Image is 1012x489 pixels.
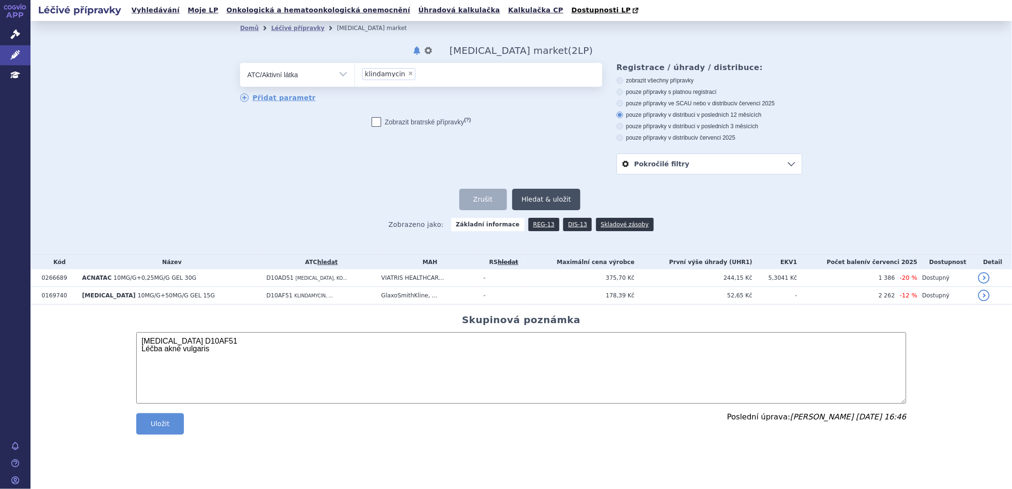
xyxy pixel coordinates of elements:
th: EKV1 [752,255,797,269]
a: hledat [317,259,338,265]
abbr: (?) [464,117,471,123]
label: pouze přípravky ve SCAU nebo v distribuci [617,100,802,107]
td: 5,3041 Kč [752,269,797,287]
a: Moje LP [185,4,221,17]
td: 1 386 [797,269,895,287]
th: RS [479,255,524,269]
th: Detail [973,255,1012,269]
button: Hledat & uložit [512,189,581,210]
span: klindamycin [365,71,405,77]
a: detail [978,290,990,301]
li: Duac market [337,21,419,35]
textarea: [MEDICAL_DATA] D10AF51 Léčba akné vulgaris [136,332,906,404]
td: GlaxoSmithKline, ... [376,287,478,305]
span: 10MG/G+0,25MG/G GEL 30G [113,275,196,281]
span: -12 % [900,292,917,299]
a: Úhradová kalkulačka [415,4,503,17]
th: ATC [262,255,376,269]
span: ACNATAC [82,275,111,281]
a: Přidat parametr [240,93,316,102]
a: detail [978,272,990,284]
span: 2 [572,45,578,56]
strong: Základní informace [451,218,525,231]
span: [MEDICAL_DATA] [82,292,135,299]
label: pouze přípravky s platnou registrací [617,88,802,96]
th: Kód [37,255,77,269]
span: Dostupnosti LP [571,6,631,14]
th: Název [77,255,262,269]
th: První výše úhrady (UHR1) [635,255,752,269]
span: v červenci 2025 [695,134,735,141]
a: vyhledávání neobsahuje žádnou platnou referenční skupinu [498,259,518,265]
th: Dostupnost [918,255,974,269]
a: Kalkulačka CP [506,4,567,17]
span: 10MG/G+50MG/G GEL 15G [138,292,215,299]
span: D10AF51 [266,292,293,299]
th: Maximální cena výrobce [524,255,635,269]
span: v červenci 2025 [735,100,775,107]
label: pouze přípravky v distribuci v posledních 12 měsících [617,111,802,119]
a: Domů [240,25,259,31]
a: Léčivé přípravky [271,25,324,31]
a: Vyhledávání [129,4,182,17]
td: - [479,269,524,287]
a: Onkologická a hematoonkologická onemocnění [223,4,413,17]
span: [DATE] 16:46 [856,412,906,421]
td: 178,39 Kč [524,287,635,305]
span: v červenci 2025 [867,259,917,265]
span: Zobrazeno jako: [388,218,444,231]
a: Pokročilé filtry [617,154,802,174]
span: Duac market [449,45,568,56]
td: Dostupný [918,269,974,287]
label: pouze přípravky v distribuci [617,134,802,142]
td: 244,15 Kč [635,269,752,287]
input: klindamycin [418,68,424,80]
td: 2 262 [797,287,895,305]
th: Počet balení [797,255,917,269]
button: notifikace [412,45,422,56]
button: Zrušit [459,189,507,210]
span: -20 % [900,274,917,281]
td: 52,65 Kč [635,287,752,305]
td: 375,70 Kč [524,269,635,287]
h2: Skupinová poznámka [462,314,581,326]
a: Skladové zásoby [596,218,653,231]
td: - [479,287,524,305]
label: Zobrazit bratrské přípravky [372,117,471,127]
label: zobrazit všechny přípravky [617,77,802,84]
h3: Registrace / úhrady / distribuce: [617,63,802,72]
p: Poslední úprava: [727,413,906,421]
span: [MEDICAL_DATA], KO... [295,275,347,281]
td: VIATRIS HEALTHCAR... [376,269,478,287]
td: - [752,287,797,305]
a: Dostupnosti LP [568,4,643,17]
span: × [408,71,414,76]
h2: Léčivé přípravky [30,3,129,17]
span: [PERSON_NAME] [790,412,854,421]
span: ( LP) [568,45,593,56]
span: KLINDAMYCIN, ... [294,293,333,298]
td: 0266689 [37,269,77,287]
button: Uložit [136,413,184,435]
td: 0169740 [37,287,77,305]
button: nastavení [424,45,433,56]
a: DIS-13 [563,218,592,231]
th: MAH [376,255,478,269]
a: REG-13 [528,218,559,231]
label: pouze přípravky v distribuci v posledních 3 měsících [617,122,802,130]
del: hledat [498,259,518,265]
span: D10AD51 [266,275,293,281]
td: Dostupný [918,287,974,305]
